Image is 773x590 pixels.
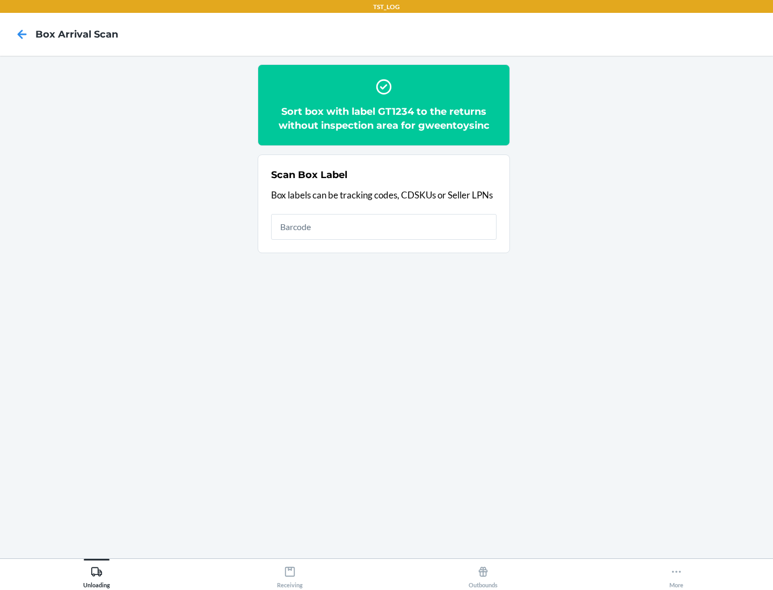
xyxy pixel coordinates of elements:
p: Box labels can be tracking codes, CDSKUs or Seller LPNs [271,188,497,202]
p: TST_LOG [373,2,400,12]
input: Barcode [271,214,497,240]
button: More [580,559,773,588]
button: Outbounds [386,559,580,588]
div: Outbounds [469,562,498,588]
div: Receiving [277,562,303,588]
h4: Box Arrival Scan [35,27,118,41]
h2: Sort box with label GT1234 to the returns without inspection area for gweentoysinc [271,105,497,132]
button: Receiving [193,559,386,588]
h2: Scan Box Label [271,168,347,182]
div: Unloading [83,562,110,588]
div: More [669,562,683,588]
